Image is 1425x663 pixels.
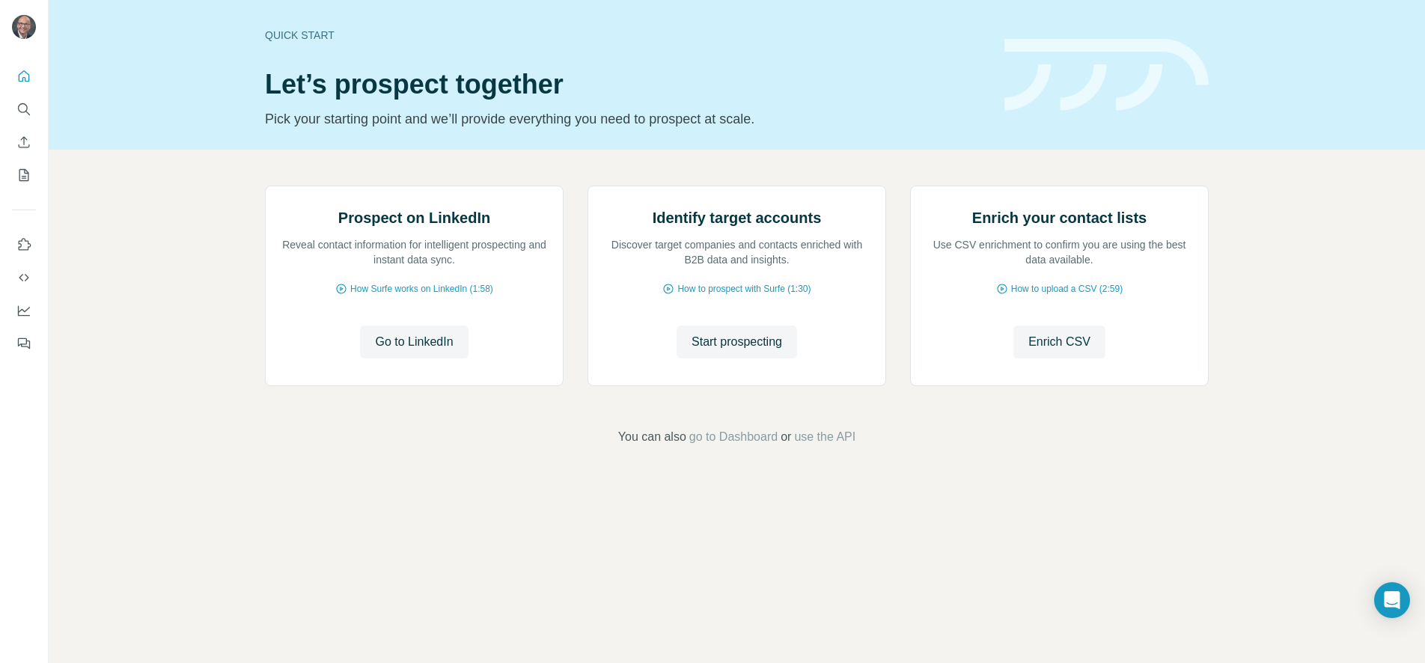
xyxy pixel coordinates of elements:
[12,297,36,324] button: Dashboard
[265,28,986,43] div: Quick start
[1028,333,1090,351] span: Enrich CSV
[677,326,797,358] button: Start prospecting
[618,428,686,446] span: You can also
[689,428,778,446] button: go to Dashboard
[12,96,36,123] button: Search
[972,207,1147,228] h2: Enrich your contact lists
[12,162,36,189] button: My lists
[1011,282,1123,296] span: How to upload a CSV (2:59)
[603,237,870,267] p: Discover target companies and contacts enriched with B2B data and insights.
[281,237,548,267] p: Reveal contact information for intelligent prospecting and instant data sync.
[12,15,36,39] img: Avatar
[265,70,986,100] h1: Let’s prospect together
[794,428,855,446] button: use the API
[375,333,453,351] span: Go to LinkedIn
[1013,326,1105,358] button: Enrich CSV
[677,282,811,296] span: How to prospect with Surfe (1:30)
[12,264,36,291] button: Use Surfe API
[12,231,36,258] button: Use Surfe on LinkedIn
[12,330,36,357] button: Feedback
[338,207,490,228] h2: Prospect on LinkedIn
[1374,582,1410,618] div: Open Intercom Messenger
[653,207,822,228] h2: Identify target accounts
[360,326,468,358] button: Go to LinkedIn
[781,428,791,446] span: or
[1004,39,1209,111] img: banner
[350,282,493,296] span: How Surfe works on LinkedIn (1:58)
[12,63,36,90] button: Quick start
[12,129,36,156] button: Enrich CSV
[265,109,986,129] p: Pick your starting point and we’ll provide everything you need to prospect at scale.
[692,333,782,351] span: Start prospecting
[926,237,1193,267] p: Use CSV enrichment to confirm you are using the best data available.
